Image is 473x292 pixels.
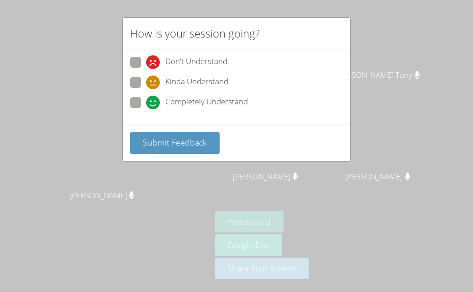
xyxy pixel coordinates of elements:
[165,96,248,109] span: Completely Understand
[143,137,207,148] span: Submit Feedback
[130,132,220,154] button: Submit Feedback
[165,55,227,69] span: Don't Understand
[165,76,228,89] span: Kinda Understand
[130,25,260,42] h2: How is your session going?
